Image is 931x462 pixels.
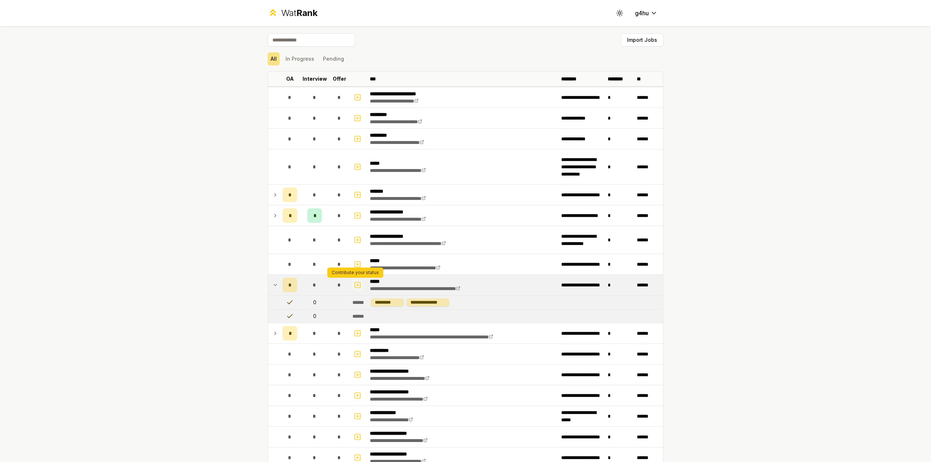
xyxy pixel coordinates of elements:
[296,8,317,18] span: Rank
[332,270,379,276] p: Contribute your status
[629,7,663,20] button: g4hu
[300,310,329,323] td: 0
[303,75,327,83] p: Interview
[268,52,280,65] button: All
[320,52,347,65] button: Pending
[300,296,329,309] td: 0
[621,33,663,47] button: Import Jobs
[333,75,346,83] p: Offer
[268,7,317,19] a: WatRank
[281,7,317,19] div: Wat
[283,52,317,65] button: In Progress
[286,75,294,83] p: OA
[635,9,649,17] span: g4hu
[352,279,363,291] button: Contribute your status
